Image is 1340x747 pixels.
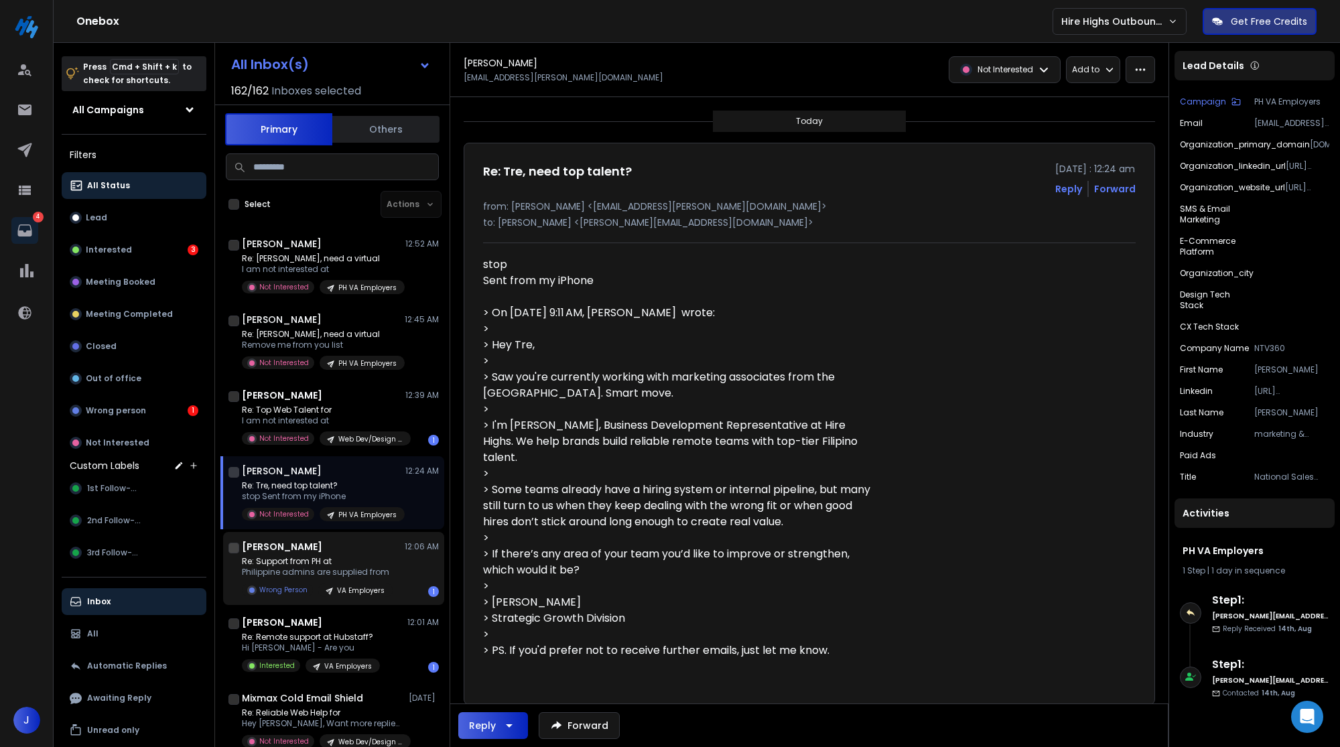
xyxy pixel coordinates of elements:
[405,314,439,325] p: 12:45 AM
[62,539,206,566] button: 3rd Follow-up
[259,661,295,671] p: Interested
[242,253,403,264] p: Re: [PERSON_NAME], need a virtual
[242,237,322,251] h1: [PERSON_NAME]
[259,736,309,746] p: Not Interested
[242,632,380,642] p: Re: Remote support at Hubstaff?
[87,725,139,736] p: Unread only
[188,245,198,255] div: 3
[62,620,206,647] button: All
[242,340,403,350] p: Remove me from you list
[242,264,403,275] p: I am not interested at
[337,586,385,596] p: VA Employers
[1254,96,1329,107] p: PH VA Employers
[87,515,145,526] span: 2nd Follow-up
[1203,8,1317,35] button: Get Free Credits
[86,212,107,223] p: Lead
[1310,139,1329,150] p: [DOMAIN_NAME]
[483,162,632,181] h1: Re: Tre, need top talent?
[87,596,111,607] p: Inbox
[405,541,439,552] p: 12:06 AM
[87,661,167,671] p: Automatic Replies
[242,389,322,402] h1: [PERSON_NAME]
[242,567,393,578] p: Philippine admins are supplied from
[72,103,144,117] h1: All Campaigns
[62,236,206,263] button: Interested3
[86,245,132,255] p: Interested
[242,491,403,502] p: stop Sent from my iPhone
[86,277,155,287] p: Meeting Booked
[231,83,269,99] span: 162 / 162
[62,717,206,744] button: Unread only
[1183,565,1327,576] div: |
[271,83,361,99] h3: Inboxes selected
[1212,611,1329,621] h6: [PERSON_NAME][EMAIL_ADDRESS][DOMAIN_NAME]
[259,585,308,595] p: Wrong Person
[338,510,397,520] p: PH VA Employers
[1180,343,1249,354] p: Company Name
[1254,343,1329,354] p: NTV360
[428,662,439,673] div: 1
[1212,592,1329,608] h6: Step 1 :
[242,405,403,415] p: Re: Top Web Talent for
[1180,96,1241,107] button: Campaign
[62,333,206,360] button: Closed
[1180,139,1310,150] p: organization_primary_domain
[483,257,885,685] div: stop Sent from my iPhone > On [DATE] 9:11 AM, [PERSON_NAME] wrote: > > ﻿Hey Tre, > > Saw you're c...
[242,480,403,491] p: Re: Tre, need top talent?
[405,239,439,249] p: 12:52 AM
[33,212,44,222] p: 4
[62,96,206,123] button: All Campaigns
[242,707,403,718] p: Re: Reliable Web Help for
[242,329,403,340] p: Re: [PERSON_NAME], need a virtual
[62,365,206,392] button: Out of office
[87,628,98,639] p: All
[1180,472,1196,482] p: title
[1180,364,1223,375] p: First Name
[1180,161,1286,172] p: organization_linkedin_url
[1254,364,1329,375] p: [PERSON_NAME]
[539,712,620,739] button: Forward
[13,707,40,734] button: J
[1180,386,1213,397] p: linkedin
[1254,429,1329,439] p: marketing & advertising
[62,172,206,199] button: All Status
[428,435,439,446] div: 1
[1175,498,1335,528] div: Activities
[62,301,206,328] button: Meeting Completed
[62,507,206,534] button: 2nd Follow-up
[1180,268,1254,279] p: organization_city
[242,718,403,729] p: Hey [PERSON_NAME], Want more replies to
[1231,15,1307,28] p: Get Free Credits
[1286,161,1329,172] p: [URL][DOMAIN_NAME]
[62,204,206,231] button: Lead
[1254,118,1329,129] p: [EMAIL_ADDRESS][DOMAIN_NAME]
[62,475,206,502] button: 1st Follow-up
[220,51,442,78] button: All Inbox(s)
[231,58,309,71] h1: All Inbox(s)
[1278,624,1312,634] span: 14th, Aug
[242,313,322,326] h1: [PERSON_NAME]
[87,483,141,494] span: 1st Follow-up
[1072,64,1099,75] p: Add to
[245,199,271,210] label: Select
[242,540,322,553] h1: [PERSON_NAME]
[978,64,1033,75] p: Not Interested
[242,691,363,705] h1: Mixmax Cold Email Shield
[407,617,439,628] p: 12:01 AM
[1180,118,1203,129] p: Email
[1180,450,1216,461] p: Paid Ads
[1180,407,1223,418] p: Last Name
[1180,96,1226,107] p: Campaign
[259,509,309,519] p: Not Interested
[332,115,440,144] button: Others
[1212,657,1329,673] h6: Step 1 :
[1223,688,1295,698] p: Contacted
[405,390,439,401] p: 12:39 AM
[1055,162,1136,176] p: [DATE] : 12:24 am
[242,415,403,426] p: I am not interested at
[405,466,439,476] p: 12:24 AM
[13,13,40,40] img: logo
[1183,544,1327,557] h1: PH VA Employers
[11,217,38,244] a: 4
